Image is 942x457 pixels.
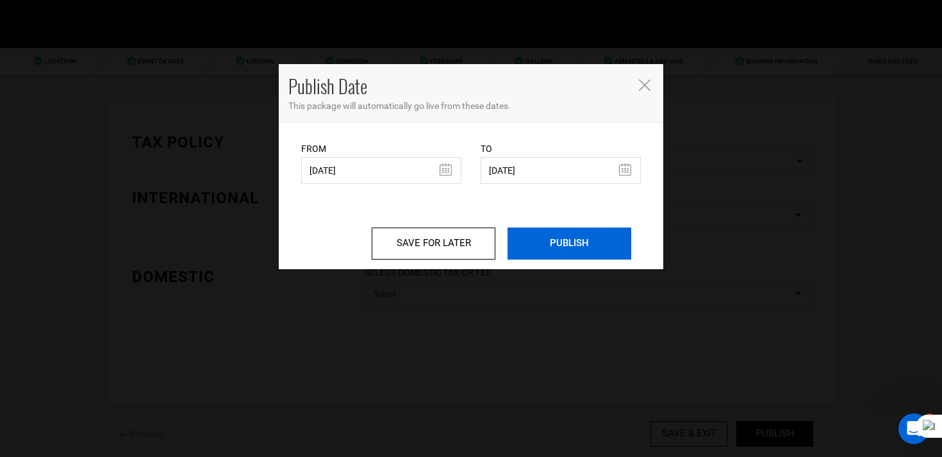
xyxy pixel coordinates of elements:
input: Select From Date [301,157,461,184]
p: This package will automatically go live from these dates. [288,99,654,112]
input: PUBLISH [508,228,631,260]
h4: Publish Date [288,74,628,99]
input: SAVE FOR LATER [372,228,495,260]
span: 1 [925,413,935,424]
label: From [301,142,326,155]
iframe: Intercom live chat [898,413,929,444]
button: Close [638,78,650,91]
input: Select End Date [481,157,641,184]
label: To [481,142,492,155]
